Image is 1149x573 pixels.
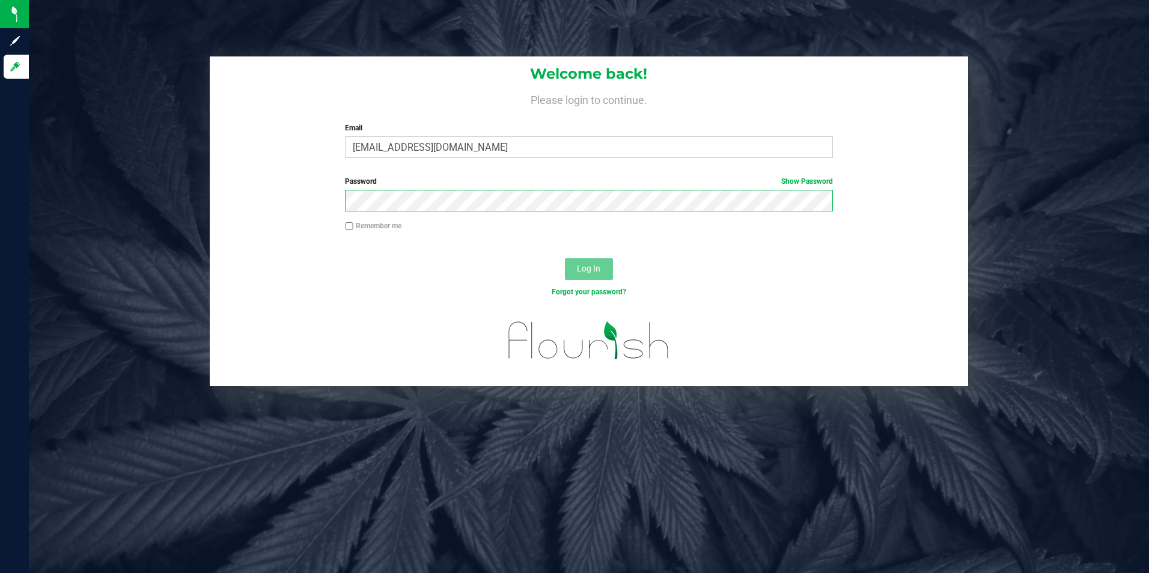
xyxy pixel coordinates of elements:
[210,91,969,106] h4: Please login to continue.
[345,220,401,231] label: Remember me
[781,177,833,186] a: Show Password
[210,66,969,82] h1: Welcome back!
[494,310,684,371] img: flourish_logo.svg
[345,123,833,133] label: Email
[345,222,353,231] input: Remember me
[345,177,377,186] span: Password
[9,61,21,73] inline-svg: Log in
[577,264,600,273] span: Log In
[565,258,613,280] button: Log In
[552,288,626,296] a: Forgot your password?
[9,35,21,47] inline-svg: Sign up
